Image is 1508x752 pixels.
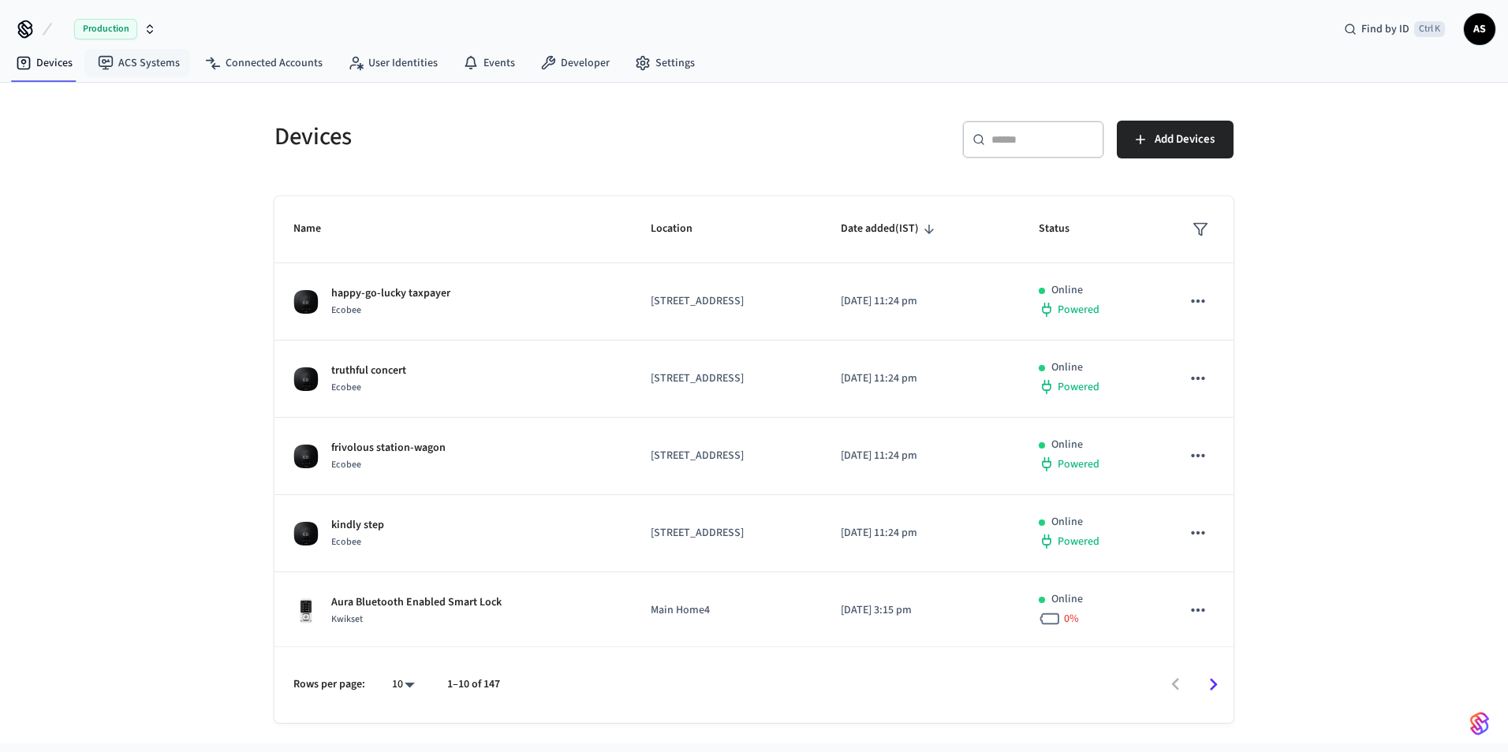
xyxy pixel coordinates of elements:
[331,594,502,611] p: Aura Bluetooth Enabled Smart Lock
[331,363,406,379] p: truthful concert
[1051,437,1083,453] p: Online
[1058,534,1099,549] span: Powered
[1331,15,1458,43] div: Find by IDCtrl K
[651,602,803,619] p: Main Home4
[192,49,335,77] a: Connected Accounts
[1051,514,1083,530] p: Online
[1058,379,1099,395] span: Powered
[651,370,803,387] p: [STREET_ADDRESS]
[331,440,446,456] p: frivolous station-wagon
[651,293,803,310] p: [STREET_ADDRESS]
[1117,121,1234,158] button: Add Devices
[1155,129,1215,150] span: Add Devices
[841,217,939,241] span: Date added(IST)
[331,535,361,549] span: Ecobee
[1058,302,1099,318] span: Powered
[651,448,803,464] p: [STREET_ADDRESS]
[1051,282,1083,299] p: Online
[1470,711,1489,736] img: SeamLogoGradient.69752ec5.svg
[622,49,707,77] a: Settings
[293,521,319,546] img: ecobee_lite_3
[85,49,192,77] a: ACS Systems
[3,49,85,77] a: Devices
[335,49,450,77] a: User Identities
[384,673,422,696] div: 10
[293,289,319,315] img: ecobee_lite_3
[841,370,1001,387] p: [DATE] 11:24 pm
[651,217,713,241] span: Location
[1039,217,1090,241] span: Status
[1414,21,1445,37] span: Ctrl K
[1464,13,1495,45] button: AS
[331,303,361,317] span: Ecobee
[841,293,1001,310] p: [DATE] 11:24 pm
[528,49,622,77] a: Developer
[447,676,500,693] p: 1–10 of 147
[293,676,365,693] p: Rows per page:
[1195,666,1232,703] button: Go to next page
[841,602,1001,619] p: [DATE] 3:15 pm
[331,517,384,534] p: kindly step
[293,367,319,392] img: ecobee_lite_3
[274,121,745,153] h5: Devices
[841,525,1001,542] p: [DATE] 11:24 pm
[651,525,803,542] p: [STREET_ADDRESS]
[331,381,361,394] span: Ecobee
[1058,456,1099,472] span: Powered
[293,598,319,624] img: Kwikset Halo Touchscreen Wifi Enabled Smart Lock, Polished Chrome, Front
[293,444,319,469] img: ecobee_lite_3
[1051,359,1083,376] p: Online
[331,458,361,471] span: Ecobee
[293,217,342,241] span: Name
[74,19,137,39] span: Production
[450,49,528,77] a: Events
[331,285,450,302] p: happy-go-lucky taxpayer
[1465,15,1494,43] span: AS
[841,448,1001,464] p: [DATE] 11:24 pm
[331,612,363,626] span: Kwikset
[1361,21,1409,37] span: Find by ID
[1051,591,1083,608] p: Online
[1064,611,1079,627] span: 0 %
